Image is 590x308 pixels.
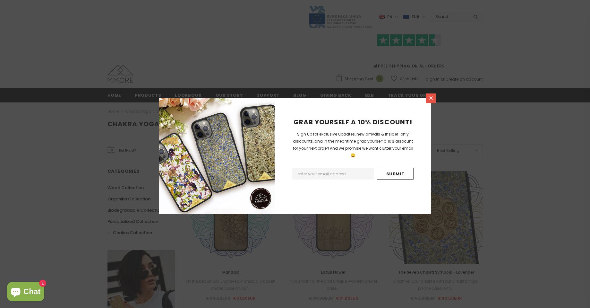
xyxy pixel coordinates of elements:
[292,168,374,180] input: Email Address
[293,131,413,158] span: Sign Up for exclusive updates, new arrivals & insider-only discounts, and in the meantime grab yo...
[377,168,414,180] input: Submit
[294,118,412,127] span: GRAB YOURSELF A 10% DISCOUNT!
[5,282,46,303] inbox-online-store-chat: Shopify online store chat
[426,93,436,103] a: Close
